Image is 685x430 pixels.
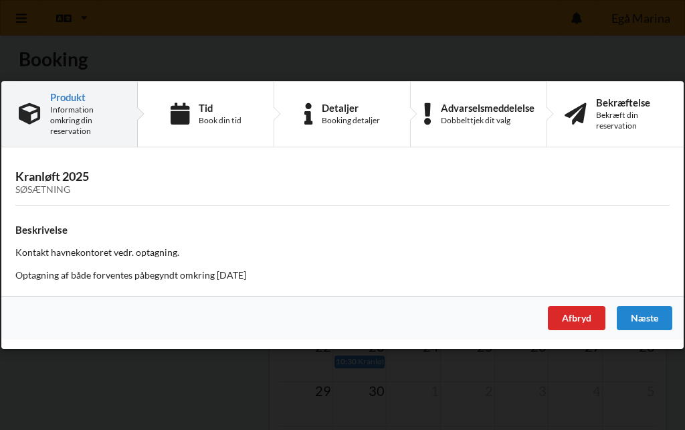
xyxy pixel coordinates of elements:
div: Information omkring din reservation [50,104,120,137]
div: Produkt [50,92,120,102]
div: Afbryd [548,306,605,330]
h3: Kranløft 2025 [15,169,670,196]
div: Detaljer [322,102,380,113]
p: Kontakt havnekontoret vedr. optagning. [15,246,670,259]
div: Tid [199,102,241,113]
p: Optagning af både forventes påbegyndt omkring [DATE] [15,269,670,282]
div: Dobbelttjek dit valg [441,115,534,126]
div: Bekræft din reservation [596,110,666,131]
div: Næste [617,306,672,330]
div: Book din tid [199,115,241,126]
div: Advarselsmeddelelse [441,102,534,113]
h4: Beskrivelse [15,224,670,236]
div: Søsætning [15,184,670,196]
div: Booking detaljer [322,115,380,126]
div: Bekræftelse [596,97,666,108]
